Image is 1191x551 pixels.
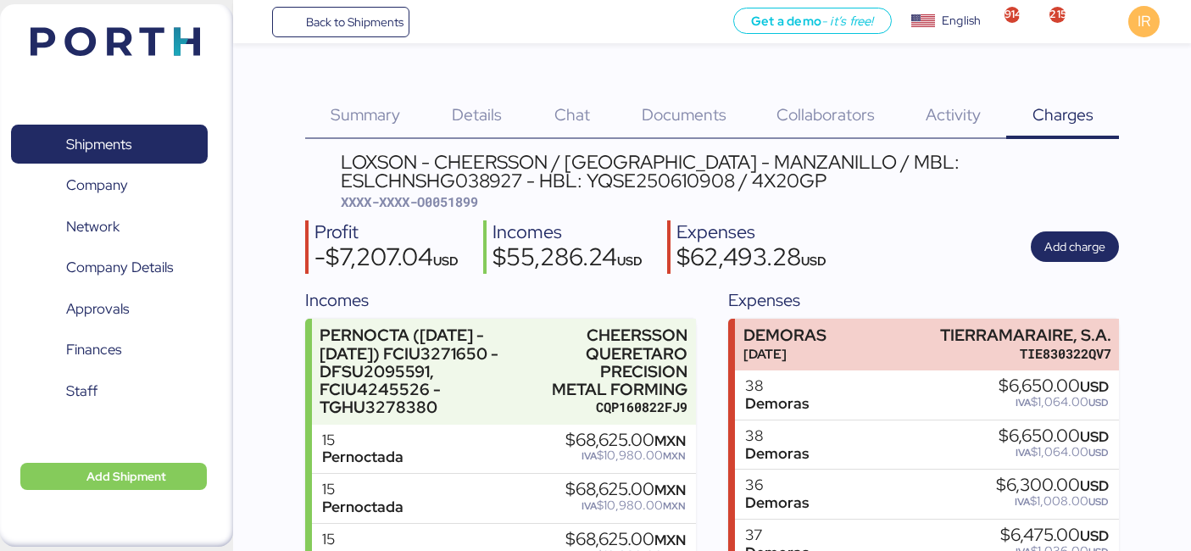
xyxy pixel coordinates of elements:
[728,287,1119,313] div: Expenses
[243,8,272,36] button: Menu
[1080,427,1109,446] span: USD
[940,326,1111,344] div: TIERRAMARAIRE, S.A.
[320,326,543,416] div: PERNOCTA ([DATE] - [DATE]) FCIU3271650 - DFSU2095591, FCIU4245526 - TGHU3278380
[11,125,208,164] a: Shipments
[551,398,687,416] div: CQP160822FJ9
[745,526,809,544] div: 37
[999,446,1109,459] div: $1,064.00
[305,287,696,313] div: Incomes
[565,531,686,549] div: $68,625.00
[66,379,97,404] span: Staff
[66,255,173,280] span: Company Details
[1044,237,1105,257] span: Add charge
[11,207,208,246] a: Network
[745,494,809,512] div: Demoras
[341,193,478,210] span: XXXX-XXXX-O0051899
[745,395,809,413] div: Demoras
[1032,103,1094,125] span: Charges
[331,103,400,125] span: Summary
[1080,526,1109,545] span: USD
[565,499,686,512] div: $10,980.00
[654,431,686,450] span: MXN
[86,466,166,487] span: Add Shipment
[1088,495,1109,509] span: USD
[996,495,1109,508] div: $1,008.00
[776,103,875,125] span: Collaborators
[1000,526,1109,545] div: $6,475.00
[272,7,410,37] a: Back to Shipments
[565,431,686,450] div: $68,625.00
[663,449,686,463] span: MXN
[926,103,981,125] span: Activity
[66,132,131,157] span: Shipments
[642,103,726,125] span: Documents
[743,326,826,344] div: DEMORAS
[322,531,403,548] div: 15
[11,289,208,328] a: Approvals
[322,481,403,498] div: 15
[66,173,128,198] span: Company
[942,12,981,30] div: English
[999,396,1109,409] div: $1,064.00
[493,220,643,245] div: Incomes
[1080,476,1109,495] span: USD
[999,377,1109,396] div: $6,650.00
[1016,446,1031,459] span: IVA
[11,371,208,410] a: Staff
[996,476,1109,495] div: $6,300.00
[743,345,826,363] div: [DATE]
[565,449,686,462] div: $10,980.00
[1031,231,1119,262] button: Add charge
[582,449,597,463] span: IVA
[745,476,809,494] div: 36
[999,427,1109,446] div: $6,650.00
[493,245,643,274] div: $55,286.24
[314,245,459,274] div: -$7,207.04
[1138,10,1150,32] span: IR
[66,214,120,239] span: Network
[322,431,403,449] div: 15
[940,345,1111,363] div: TIE830322QV7
[1015,495,1030,509] span: IVA
[306,12,403,32] span: Back to Shipments
[1088,396,1109,409] span: USD
[11,331,208,370] a: Finances
[582,499,597,513] span: IVA
[11,248,208,287] a: Company Details
[551,326,687,398] div: CHEERSSON QUERETARO PRECISION METAL FORMING
[801,253,826,269] span: USD
[322,498,403,516] div: Pernoctada
[676,220,826,245] div: Expenses
[745,377,809,395] div: 38
[66,337,121,362] span: Finances
[663,499,686,513] span: MXN
[554,103,590,125] span: Chat
[745,445,809,463] div: Demoras
[66,297,129,321] span: Approvals
[322,448,403,466] div: Pernoctada
[452,103,502,125] span: Details
[654,531,686,549] span: MXN
[314,220,459,245] div: Profit
[1088,446,1109,459] span: USD
[617,253,643,269] span: USD
[654,481,686,499] span: MXN
[341,153,1120,191] div: LOXSON - CHEERSSON / [GEOGRAPHIC_DATA] - MANZANILLO / MBL: ESLCHNSHG038927 - HBL: YQSE250610908 /...
[433,253,459,269] span: USD
[565,481,686,499] div: $68,625.00
[11,166,208,205] a: Company
[676,245,826,274] div: $62,493.28
[1080,377,1109,396] span: USD
[20,463,207,490] button: Add Shipment
[745,427,809,445] div: 38
[1016,396,1031,409] span: IVA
